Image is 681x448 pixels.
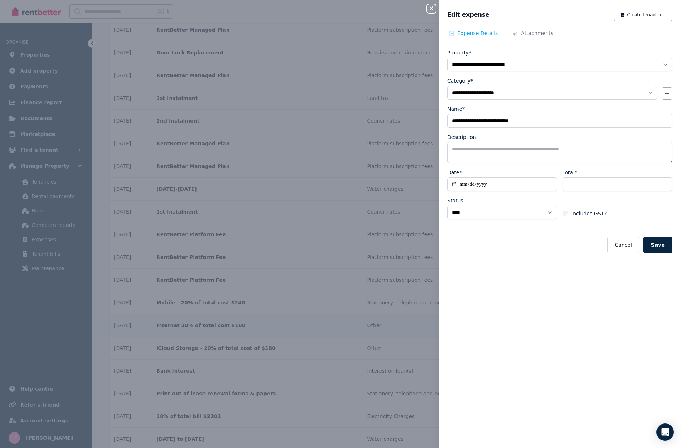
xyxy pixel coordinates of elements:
[447,49,471,56] label: Property*
[457,30,498,37] span: Expense Details
[447,105,465,113] label: Name*
[571,210,607,217] span: Includes GST?
[643,237,672,253] button: Save
[563,169,577,176] label: Total*
[614,9,672,21] button: Create tenant bill
[447,169,462,176] label: Date*
[607,237,639,253] button: Cancel
[447,77,473,84] label: Category*
[447,197,463,204] label: Status
[521,30,553,37] span: Attachments
[447,10,489,19] span: Edit expense
[447,133,476,141] label: Description
[563,211,568,216] input: Includes GST?
[447,30,672,43] nav: Tabs
[656,423,674,441] div: Open Intercom Messenger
